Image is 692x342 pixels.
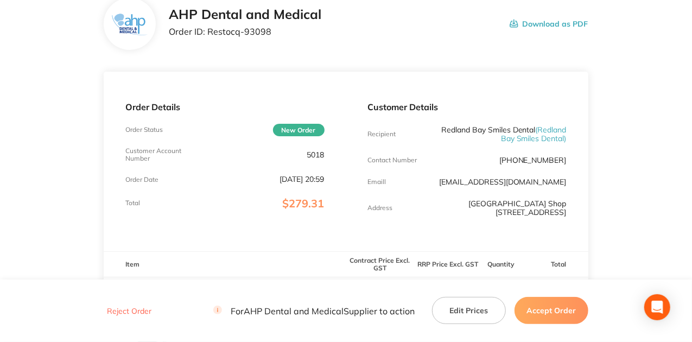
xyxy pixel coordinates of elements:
[346,252,414,277] th: Contract Price Excl. GST
[104,252,346,277] th: Item
[213,306,415,316] p: For AHP Dental and Medical Supplier to action
[125,102,324,112] p: Order Details
[368,178,386,186] p: Emaill
[434,125,567,143] p: Redland Bay Smiles Dental
[515,297,588,324] button: Accept Order
[125,176,158,183] p: Order Date
[481,252,520,277] th: Quantity
[112,14,148,35] img: ZjN5bDlnNQ
[280,175,325,183] p: [DATE] 20:59
[273,124,325,136] span: New Order
[414,252,481,277] th: RRP Price Excl. GST
[439,177,567,187] a: [EMAIL_ADDRESS][DOMAIN_NAME]
[520,252,588,277] th: Total
[104,306,155,316] button: Reject Order
[125,199,140,207] p: Total
[169,27,321,36] p: Order ID: Restocq- 93098
[434,199,567,217] p: [GEOGRAPHIC_DATA] Shop [STREET_ADDRESS]
[125,277,180,332] img: ZHFyZzV2ZA
[283,197,325,210] span: $279.31
[432,297,506,324] button: Edit Prices
[125,147,192,162] p: Customer Account Number
[368,204,393,212] p: Address
[307,150,325,159] p: 5018
[169,7,321,22] h2: AHP Dental and Medical
[368,130,396,138] p: Recipient
[499,156,567,164] p: [PHONE_NUMBER]
[368,156,417,164] p: Contact Number
[368,102,567,112] p: Customer Details
[510,7,588,41] button: Download as PDF
[125,126,163,134] p: Order Status
[501,125,567,143] span: ( Redland Bay Smiles Dental )
[644,294,670,320] div: Open Intercom Messenger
